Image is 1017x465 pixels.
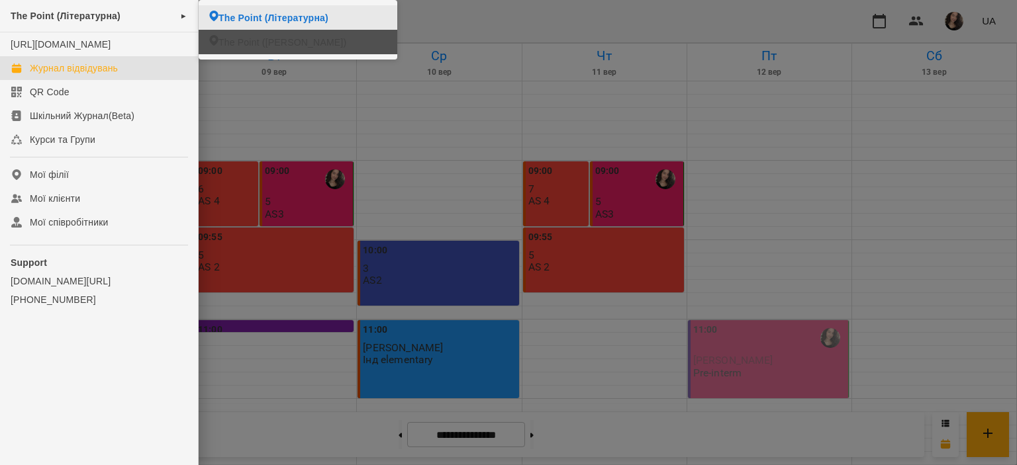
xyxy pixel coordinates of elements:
[30,62,118,75] div: Журнал відвідувань
[11,11,121,21] span: The Point (Літературна)
[180,11,187,21] span: ►
[11,39,111,50] a: [URL][DOMAIN_NAME]
[30,192,80,205] div: Мої клієнти
[30,109,134,122] div: Шкільний Журнал(Beta)
[218,11,328,24] span: The Point (Літературна)
[11,293,187,306] a: [PHONE_NUMBER]
[218,36,346,49] span: The Point ([PERSON_NAME])
[30,168,69,181] div: Мої філії
[11,256,187,269] p: Support
[30,85,70,99] div: QR Code
[30,216,109,229] div: Мої співробітники
[11,275,187,288] a: [DOMAIN_NAME][URL]
[30,133,95,146] div: Курси та Групи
